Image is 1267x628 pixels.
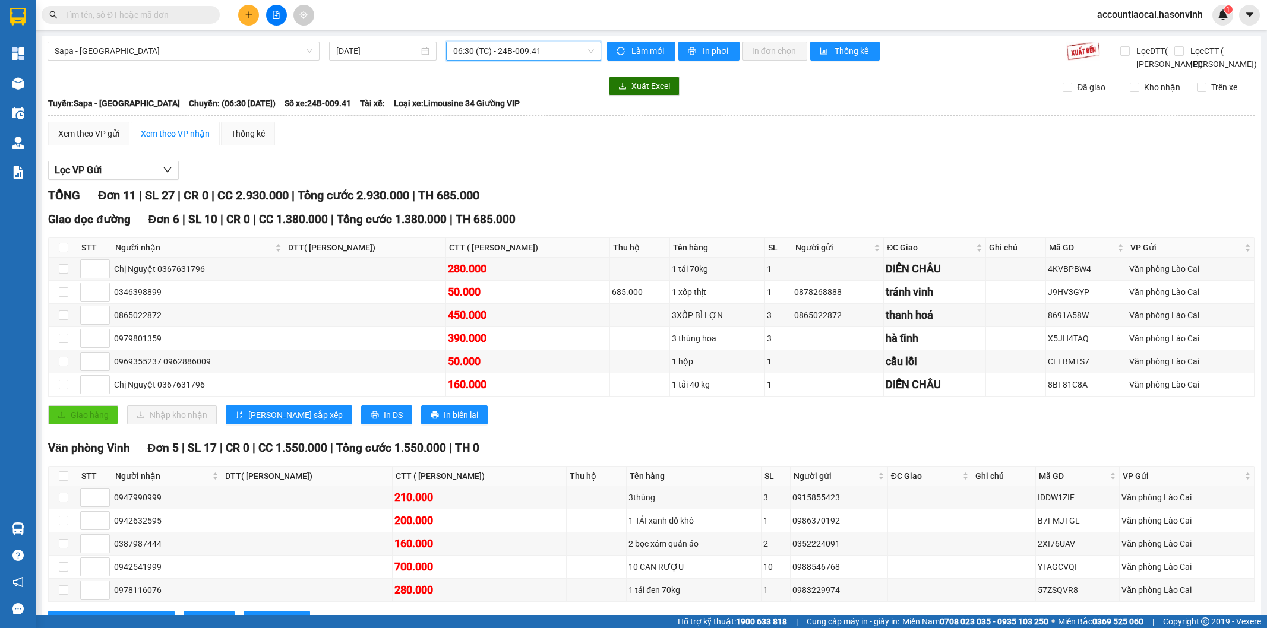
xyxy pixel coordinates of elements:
span: 1 [1226,5,1230,14]
th: Tên hàng [627,467,762,486]
span: Người gửi [794,470,875,483]
span: Người nhận [115,470,210,483]
div: 1 TẢI xanh đồ khô [628,514,759,527]
strong: 0369 525 060 [1092,617,1143,626]
span: ĐC Giao [891,470,960,483]
div: 0942632595 [114,514,220,527]
button: printerIn phơi [678,42,740,61]
span: | [450,212,453,226]
td: Văn phòng Lào Cai [1127,327,1255,350]
div: 3thùng [628,491,759,504]
div: 0942541999 [114,560,220,573]
div: 685.000 [612,286,668,299]
div: cầu lồi [886,353,983,370]
td: 57ZSQVR8 [1036,579,1120,602]
div: 10 CAN RƯỢU [628,560,759,573]
span: | [292,188,295,202]
th: STT [78,467,112,486]
span: CR 0 [184,188,208,202]
span: message [12,603,24,614]
span: | [220,441,223,455]
button: Lọc VP Gửi [48,161,179,180]
div: 57ZSQVR8 [1038,583,1118,597]
span: Lọc DTT( [PERSON_NAME]) [1132,45,1205,71]
span: VP Gửi [1123,470,1242,483]
div: 0947990999 [114,491,220,504]
span: Mã GD [1049,241,1115,254]
div: 0988546768 [792,560,885,573]
th: Tên hàng [670,238,764,258]
span: aim [299,11,308,19]
span: accountlaocai.hasonvinh [1088,7,1212,22]
div: 0978116076 [114,583,220,597]
div: 2 bọc xám quần áo [628,537,759,550]
div: 10 [763,560,788,573]
img: warehouse-icon [12,522,24,535]
td: 8691A58W [1046,304,1127,327]
td: Văn phòng Lào Cai [1127,350,1255,373]
div: 280.000 [448,261,608,277]
span: TH 0 [455,441,479,455]
span: Loại xe: Limousine 34 Giường VIP [394,97,520,110]
div: Chị Nguyệt 0367631796 [114,262,283,275]
div: J9HV3GYP [1048,286,1125,299]
span: file-add [272,11,280,19]
div: IDDW1ZIF [1038,491,1118,504]
span: In biên lai [266,614,301,627]
img: warehouse-icon [12,137,24,149]
div: YTAGCVQI [1038,560,1118,573]
span: Tổng cước 1.550.000 [336,441,446,455]
div: 0346398899 [114,286,283,299]
th: CTT ( [PERSON_NAME]) [393,467,566,486]
span: Sapa - Hà Tĩnh [55,42,312,60]
div: DIỄN CHÂU [886,376,983,393]
div: 3 thùng hoa [672,332,762,345]
div: 50.000 [448,284,608,300]
td: X5JH4TAQ [1046,327,1127,350]
span: TH 685.000 [418,188,479,202]
span: SL 27 [145,188,175,202]
img: logo-vxr [10,8,26,26]
th: Thu hộ [567,467,627,486]
span: In biên lai [444,408,478,421]
span: | [139,188,142,202]
div: thanh hoá [886,307,983,323]
span: ⚪️ [1051,619,1055,624]
span: Cung cấp máy in - giấy in: [807,615,899,628]
div: 0352224091 [792,537,885,550]
span: | [252,441,255,455]
span: CC 1.550.000 [258,441,327,455]
span: | [330,441,333,455]
div: 1 [767,262,790,275]
span: | [182,441,185,455]
span: | [211,188,214,202]
span: download [618,82,627,91]
span: TH 685.000 [456,212,516,226]
td: 8BF81C8A [1046,373,1127,397]
img: icon-new-feature [1218,9,1228,20]
span: Chuyến: (06:30 [DATE]) [189,97,276,110]
div: Văn phòng Lào Cai [1121,491,1252,504]
input: Tìm tên, số ĐT hoặc mã đơn [65,8,206,21]
span: CC 1.380.000 [259,212,328,226]
div: 1 tải 70kg [672,262,762,275]
div: 4KVBPBW4 [1048,262,1125,275]
span: | [449,441,452,455]
img: 9k= [1066,42,1100,61]
div: 160.000 [448,376,608,393]
span: down [163,165,172,175]
button: bar-chartThống kê [810,42,880,61]
button: printerIn DS [361,405,412,424]
th: CTT ( [PERSON_NAME]) [446,238,610,258]
span: Làm mới [631,45,666,58]
span: sync [617,47,627,56]
td: YTAGCVQI [1036,556,1120,579]
span: TỔNG [48,188,80,202]
div: 450.000 [448,307,608,323]
span: printer [371,411,379,420]
td: Văn phòng Lào Cai [1120,556,1255,579]
span: [PERSON_NAME] sắp xếp [71,614,165,627]
td: Văn phòng Lào Cai [1120,532,1255,556]
div: 0969355237 0962886009 [114,355,283,368]
div: 700.000 [394,559,564,575]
